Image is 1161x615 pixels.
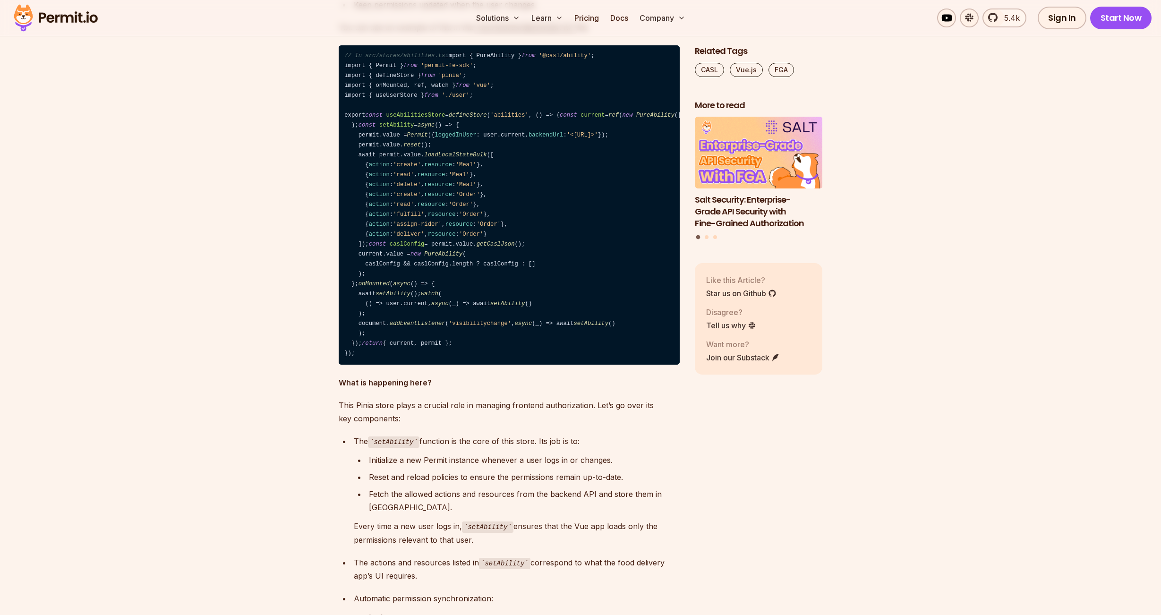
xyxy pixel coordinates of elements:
[369,201,390,208] span: action
[386,112,445,119] span: useAbilitiesStore
[449,112,487,119] span: defineStore
[449,201,473,208] span: 'Order'
[362,340,383,347] span: return
[403,142,421,148] span: reset
[706,288,777,299] a: Star us on Github
[982,9,1026,27] a: 5.4k
[418,201,445,208] span: resource
[424,181,452,188] span: resource
[369,487,680,514] div: Fetch the allowed actions and resources from the backend API and store them in [GEOGRAPHIC_DATA].
[424,162,452,168] span: resource
[379,122,414,128] span: setAbility
[424,191,452,198] span: resource
[695,63,724,77] a: CASL
[339,399,680,425] p: This Pinia store plays a crucial role in managing frontend authorization. Let’s go over its key c...
[393,221,442,228] span: 'assign-rider'
[999,12,1020,24] span: 5.4k
[473,82,490,89] span: 'vue'
[477,221,501,228] span: 'Order'
[462,521,513,533] code: setAbility
[477,241,515,248] span: getCaslJson
[713,235,717,239] button: Go to slide 3
[1090,7,1152,29] a: Start Now
[369,453,680,467] div: Initialize a new Permit instance whenever a user logs in or changes.
[369,162,390,168] span: action
[369,171,390,178] span: action
[339,378,432,387] strong: What is happening here?
[695,117,822,189] img: Salt Security: Enterprise-Grade API Security with Fine-Grained Authorization
[421,62,473,69] span: 'permit-fe-sdk'
[365,112,383,119] span: const
[354,556,680,583] p: The actions and resources listed in correspond to what the food delivery app’s UI requires.
[730,63,763,77] a: Vue.js
[695,194,822,229] h3: Salt Security: Enterprise-Grade API Security with Fine-Grained Authorization
[521,52,535,59] span: from
[359,281,390,287] span: onMounted
[706,339,780,350] p: Want more?
[393,171,414,178] span: 'read'
[529,132,563,138] span: backendUrl
[472,9,524,27] button: Solutions
[418,122,435,128] span: async
[407,132,428,138] span: Permit
[369,241,386,248] span: const
[695,117,822,241] div: Posts
[705,235,709,239] button: Go to slide 2
[410,251,421,257] span: new
[369,211,390,218] span: action
[393,211,424,218] span: 'fulfill'
[456,181,477,188] span: 'Meal'
[393,231,424,238] span: 'deliver'
[438,72,462,79] span: 'pinia'
[695,100,822,111] h2: More to read
[442,92,470,99] span: './user'
[418,171,445,178] span: resource
[459,231,483,238] span: 'Order'
[567,132,598,138] span: '<[URL]>'
[424,92,438,99] span: from
[479,558,530,569] code: setAbility
[344,52,445,59] span: // In src/stores/abilities.ts
[768,63,794,77] a: FGA
[431,300,449,307] span: async
[622,112,632,119] span: new
[539,52,591,59] span: '@casl/ability'
[1038,7,1086,29] a: Sign In
[393,162,421,168] span: 'create'
[573,320,608,327] span: setAbility
[449,320,511,327] span: 'visibilitychange'
[421,72,435,79] span: from
[456,191,480,198] span: 'Order'
[456,82,470,89] span: from
[369,191,390,198] span: action
[390,320,445,327] span: addEventListener
[368,436,419,448] code: setAbility
[560,112,577,119] span: const
[354,592,680,605] p: Automatic permission synchronization:
[608,112,619,119] span: ref
[706,352,780,363] a: Join our Substack
[369,470,680,484] div: Reset and reload policies to ensure the permissions remain up-to-date.
[339,45,680,365] code: import { PureAbility } ; import { Permit } ; import { defineStore } ; import { onMounted, ref, wa...
[369,181,390,188] span: action
[706,307,756,318] p: Disagree?
[490,112,529,119] span: 'abilities'
[393,181,421,188] span: 'delete'
[428,211,456,218] span: resource
[376,290,410,297] span: setAbility
[354,520,680,547] p: Every time a new user logs in, ensures that the Vue app loads only the permissions relevant to th...
[424,152,487,158] span: loadLocalStateBulk
[428,231,456,238] span: resource
[445,221,473,228] span: resource
[580,112,605,119] span: current
[636,112,674,119] span: PureAbility
[571,9,603,27] a: Pricing
[393,191,421,198] span: 'create'
[424,251,462,257] span: PureAbility
[695,117,822,230] li: 1 of 3
[456,162,477,168] span: 'Meal'
[393,281,410,287] span: async
[696,235,700,239] button: Go to slide 1
[359,122,376,128] span: const
[515,320,532,327] span: async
